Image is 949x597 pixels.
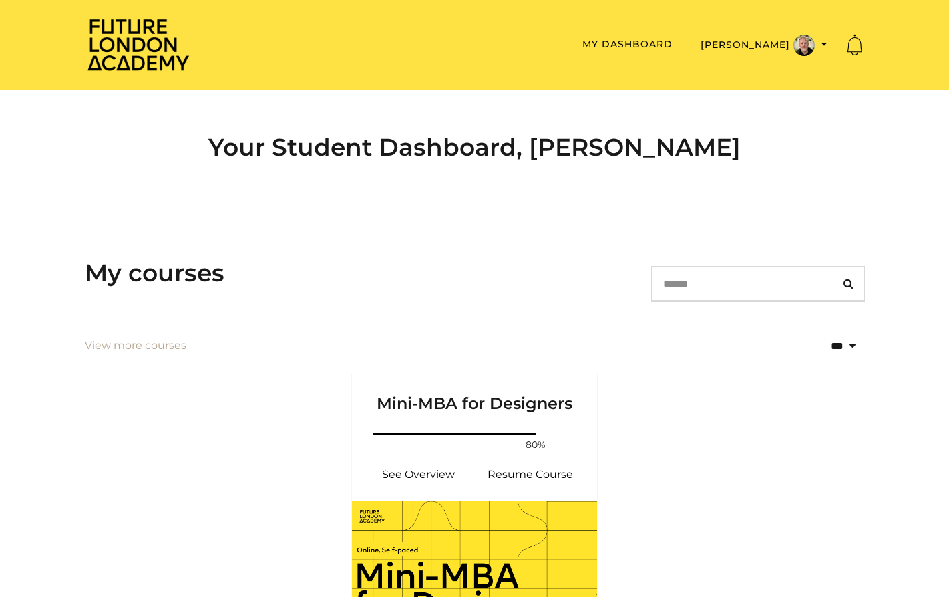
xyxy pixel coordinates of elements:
span: 80% [520,438,552,452]
h2: Your Student Dashboard, [PERSON_NAME] [85,133,865,162]
h3: My courses [85,259,224,287]
h3: Mini-MBA for Designers [368,372,582,414]
a: Mini-MBA for Designers: Resume Course [475,459,587,491]
a: My Dashboard [582,38,673,50]
img: Home Page [85,17,192,72]
button: Toggle menu [697,34,831,57]
a: Mini-MBA for Designers [352,372,598,430]
a: View more courses [85,338,186,354]
a: Mini-MBA for Designers: See Overview [363,459,475,491]
select: status [787,330,865,362]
